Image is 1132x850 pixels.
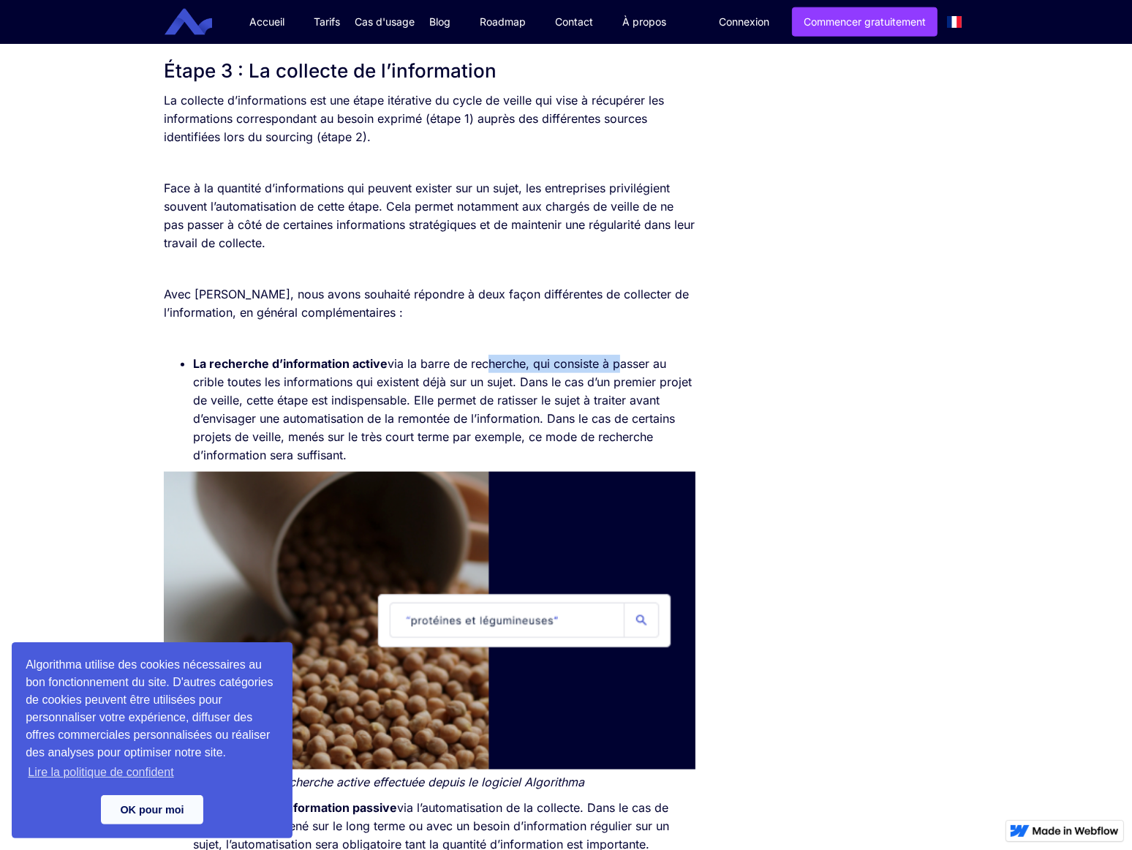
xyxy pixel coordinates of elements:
[26,761,176,783] a: learn more about cookies
[164,91,695,146] p: La collecte d’informations est une étape itérative du cycle de veille qui vise à récupérer les in...
[164,285,695,322] p: Avec [PERSON_NAME], nous avons souhaité répondre à deux façon différentes de collecter de l’infor...
[164,260,695,278] p: ‍
[12,642,293,838] div: cookieconsent
[176,9,223,36] a: home
[164,472,695,770] img: Recherche active effectuée depuis le logiciel Algorithma
[164,179,695,252] p: Face à la quantité d’informations qui peuvent exister sur un sujet, les entreprises privilégient ...
[164,154,695,172] p: ‍
[164,58,695,84] h2: Étape 3 : La collecte de l’information
[275,775,584,789] em: Recherche active effectuée depuis le logiciel Algorithma
[193,800,397,815] strong: La recherche d’information passive
[1033,827,1119,835] img: Made in Webflow
[193,356,388,371] strong: La recherche d’information active
[26,656,279,783] span: Algorithma utilise des cookies nécessaires au bon fonctionnement du site. D'autres catégories de ...
[164,329,695,347] p: ‍
[101,795,203,824] a: dismiss cookie message
[355,15,415,29] div: Cas d'usage
[792,7,937,37] a: Commencer gratuitement
[708,8,780,36] a: Connexion
[193,355,695,465] li: via la barre de recherche, qui consiste à passer au crible toutes les informations qui existent d...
